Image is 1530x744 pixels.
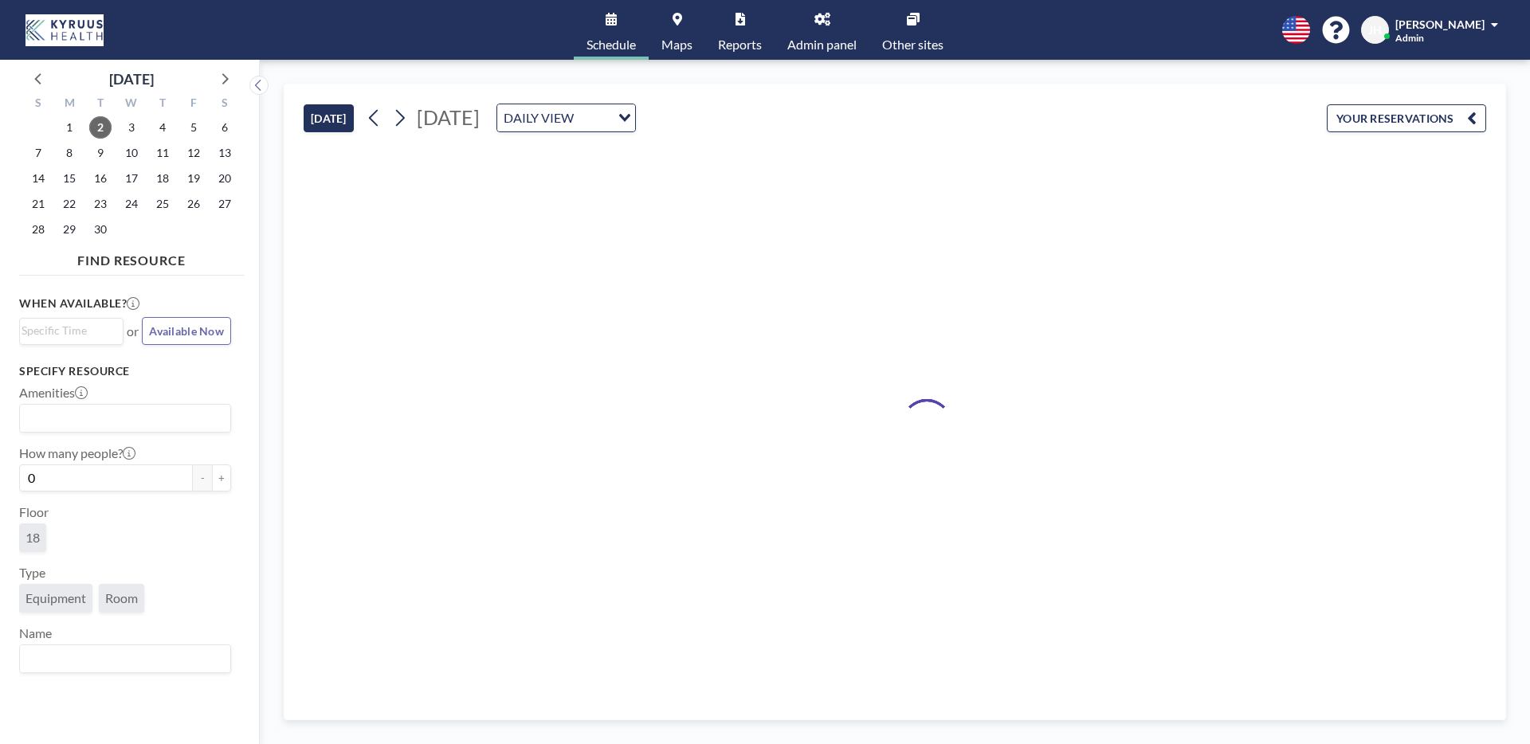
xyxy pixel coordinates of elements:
[1368,23,1382,37] span: JH
[214,142,236,164] span: Saturday, September 13, 2025
[214,116,236,139] span: Saturday, September 6, 2025
[212,464,231,491] button: +
[85,94,116,115] div: T
[120,193,143,215] span: Wednesday, September 24, 2025
[718,38,762,51] span: Reports
[142,317,231,345] button: Available Now
[116,94,147,115] div: W
[19,504,49,520] label: Floor
[209,94,240,115] div: S
[214,193,236,215] span: Saturday, September 27, 2025
[214,167,236,190] span: Saturday, September 20, 2025
[120,142,143,164] span: Wednesday, September 10, 2025
[497,104,635,131] div: Search for option
[127,323,139,339] span: or
[19,364,231,378] h3: Specify resource
[1395,18,1485,31] span: [PERSON_NAME]
[20,319,123,343] div: Search for option
[89,116,112,139] span: Tuesday, September 2, 2025
[58,142,80,164] span: Monday, September 8, 2025
[23,94,54,115] div: S
[25,530,40,546] span: 18
[193,464,212,491] button: -
[304,104,354,132] button: [DATE]
[25,14,104,46] img: organization-logo
[89,142,112,164] span: Tuesday, September 9, 2025
[1327,104,1486,132] button: YOUR RESERVATIONS
[182,142,205,164] span: Friday, September 12, 2025
[182,167,205,190] span: Friday, September 19, 2025
[500,108,577,128] span: DAILY VIEW
[151,193,174,215] span: Thursday, September 25, 2025
[661,38,692,51] span: Maps
[151,142,174,164] span: Thursday, September 11, 2025
[27,142,49,164] span: Sunday, September 7, 2025
[120,167,143,190] span: Wednesday, September 17, 2025
[89,167,112,190] span: Tuesday, September 16, 2025
[19,385,88,401] label: Amenities
[19,565,45,581] label: Type
[19,246,244,268] h4: FIND RESOURCE
[586,38,636,51] span: Schedule
[147,94,178,115] div: T
[58,167,80,190] span: Monday, September 15, 2025
[178,94,209,115] div: F
[22,648,222,669] input: Search for option
[22,322,114,339] input: Search for option
[109,68,154,90] div: [DATE]
[120,116,143,139] span: Wednesday, September 3, 2025
[89,218,112,241] span: Tuesday, September 30, 2025
[787,38,857,51] span: Admin panel
[27,218,49,241] span: Sunday, September 28, 2025
[579,108,609,128] input: Search for option
[19,445,135,461] label: How many people?
[20,405,230,432] div: Search for option
[151,167,174,190] span: Thursday, September 18, 2025
[89,193,112,215] span: Tuesday, September 23, 2025
[105,590,138,606] span: Room
[27,167,49,190] span: Sunday, September 14, 2025
[882,38,943,51] span: Other sites
[417,105,480,129] span: [DATE]
[182,193,205,215] span: Friday, September 26, 2025
[182,116,205,139] span: Friday, September 5, 2025
[25,590,86,606] span: Equipment
[22,408,222,429] input: Search for option
[20,645,230,672] div: Search for option
[1395,32,1424,44] span: Admin
[149,324,224,338] span: Available Now
[19,625,52,641] label: Name
[58,218,80,241] span: Monday, September 29, 2025
[58,116,80,139] span: Monday, September 1, 2025
[58,193,80,215] span: Monday, September 22, 2025
[151,116,174,139] span: Thursday, September 4, 2025
[27,193,49,215] span: Sunday, September 21, 2025
[54,94,85,115] div: M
